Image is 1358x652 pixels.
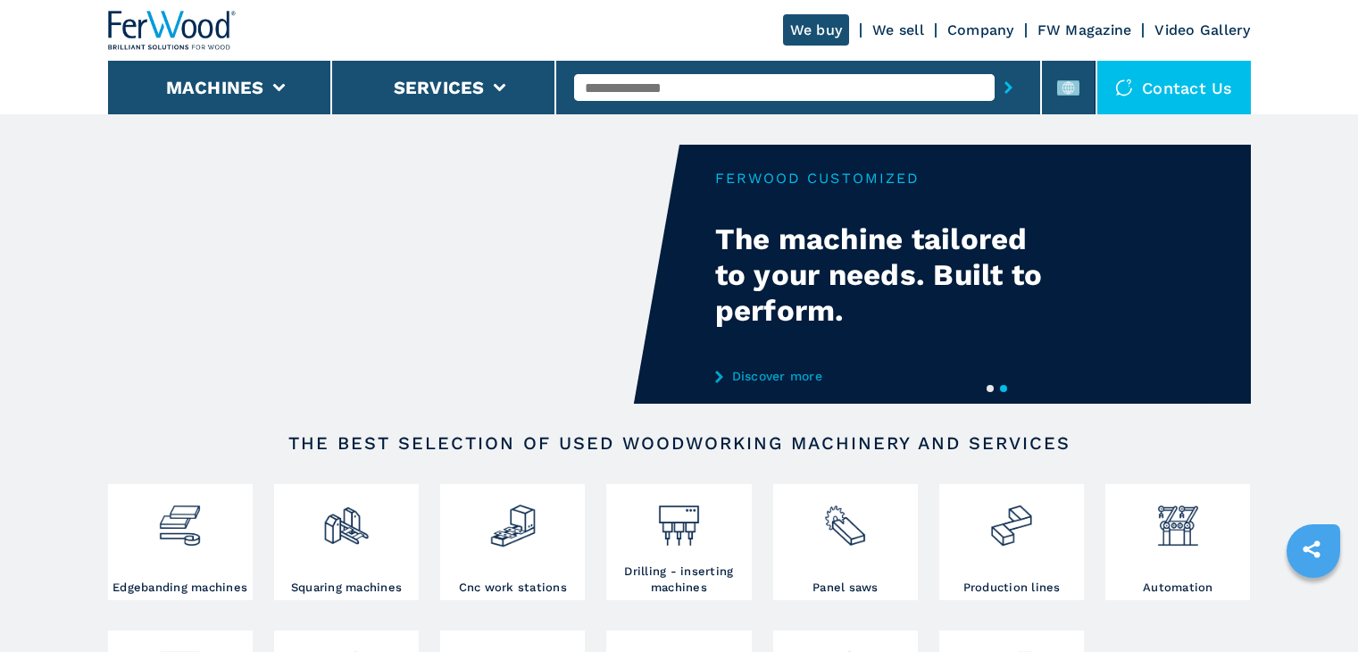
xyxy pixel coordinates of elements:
h3: Panel saws [812,580,879,596]
h3: Drilling - inserting machines [611,564,746,596]
a: Edgebanding machines [108,484,253,600]
a: Discover more [715,369,1065,383]
img: automazione.png [1154,489,1202,549]
a: Production lines [939,484,1084,600]
a: Panel saws [773,484,918,600]
img: linee_di_produzione_2.png [987,489,1035,549]
a: Squaring machines [274,484,419,600]
img: squadratrici_2.png [322,489,370,549]
video: Your browser does not support the video tag. [108,145,679,404]
button: Services [394,77,485,98]
a: Cnc work stations [440,484,585,600]
a: We sell [872,21,924,38]
h3: Edgebanding machines [112,580,247,596]
button: 1 [987,385,994,392]
h2: The best selection of used woodworking machinery and services [165,432,1194,454]
button: 2 [1000,385,1007,392]
div: Contact us [1097,61,1251,114]
a: Company [947,21,1014,38]
h3: Production lines [963,580,1061,596]
button: submit-button [995,67,1022,108]
a: Drilling - inserting machines [606,484,751,600]
a: FW Magazine [1037,21,1132,38]
img: Ferwood [108,11,237,50]
a: sharethis [1289,527,1334,572]
a: Automation [1105,484,1250,600]
h3: Automation [1143,580,1213,596]
img: centro_di_lavoro_cnc_2.png [489,489,537,549]
h3: Squaring machines [291,580,402,596]
iframe: Chat [1282,572,1345,639]
img: bordatrici_1.png [156,489,204,549]
h3: Cnc work stations [459,580,567,596]
a: We buy [783,14,850,46]
button: Machines [166,77,264,98]
img: sezionatrici_2.png [821,489,869,549]
img: foratrici_inseritrici_2.png [655,489,703,549]
a: Video Gallery [1154,21,1250,38]
img: Contact us [1115,79,1133,96]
